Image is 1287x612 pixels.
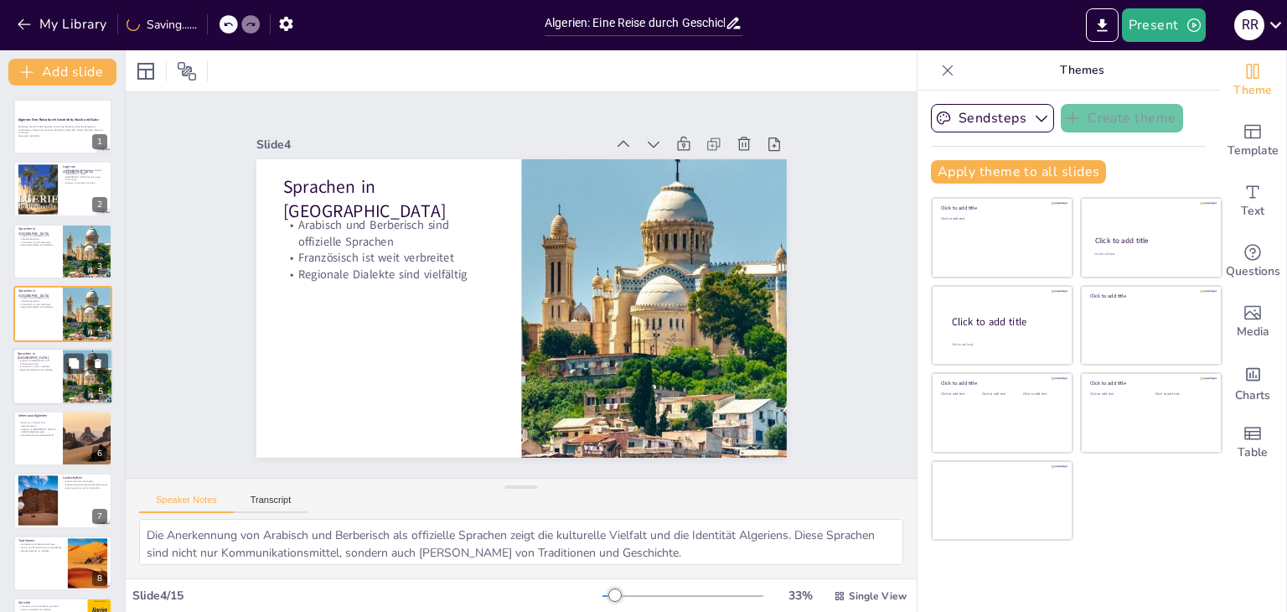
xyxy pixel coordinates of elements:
button: Transcript [234,495,308,513]
p: Traditionen [18,538,63,543]
div: 8 [92,571,107,586]
div: 7 [92,509,107,524]
p: Gerichte [18,600,83,605]
div: 33 % [780,588,820,604]
p: Arabisch und Berberisch sind offizielle Sprachen [18,359,58,365]
p: Arabisch und Berberisch sind offizielle Sprachen [18,297,58,303]
p: Küstenregion ist reich an Stränden [63,486,107,490]
div: 7 [13,473,112,528]
div: Click to add text [1090,392,1143,397]
p: Französisch ist weit verbreitet [18,241,58,244]
div: Saving...... [127,17,197,33]
div: Click to add title [941,380,1061,386]
p: Sprachen in [GEOGRAPHIC_DATA] [282,174,494,224]
div: Click to add text [1155,392,1208,397]
button: Duplicate Slide [64,353,84,373]
input: Insert title [545,11,725,35]
div: Add charts and graphs [1219,352,1286,412]
div: r r [1234,10,1264,40]
div: 6 [92,446,107,461]
p: [GEOGRAPHIC_DATA] hat eine lange Küstenlinie [63,174,107,180]
div: https://cdn.sendsteps.com/images/logo/sendsteps_logo_white.pnghttps://cdn.sendsteps.com/images/lo... [13,348,113,405]
p: Themes [961,50,1202,91]
div: Click to add text [1094,252,1206,257]
p: Casbah von [GEOGRAPHIC_DATA] ist UNESCO-Weltkulturerbe [18,428,58,433]
p: [GEOGRAPHIC_DATA] liegt im Norden [GEOGRAPHIC_DATA] [63,169,107,174]
p: Handwerkskunst ist vielfältig [18,549,63,552]
button: Delete Slide [88,353,108,373]
div: 1 [92,134,107,149]
p: Musik- und Tanztraditionen sind lebendig [18,546,63,549]
span: Single View [849,589,907,603]
p: Generated with [URL] [18,135,107,138]
div: 4 [92,322,107,337]
button: Export to PowerPoint [1086,8,1119,42]
div: 2 [92,197,107,212]
div: 3 [92,259,107,274]
span: Theme [1233,81,1272,100]
div: Click to add title [941,205,1061,211]
p: Regionale Dialekte sind vielfältig [282,266,494,283]
div: 5 [93,384,108,399]
p: Grenzen zu mehreren Ländern [63,181,107,184]
button: Apply theme to all slides [931,160,1106,184]
p: Sprachen in [GEOGRAPHIC_DATA] [18,226,58,236]
p: Tajine ist beliebt und vielseitig [18,608,83,611]
div: https://cdn.sendsteps.com/images/logo/sendsteps_logo_white.pnghttps://cdn.sendsteps.com/images/lo... [13,224,112,279]
button: Create theme [1061,104,1183,132]
p: Couscous ist ein Grundnahrungsmittel [18,605,83,609]
button: r r [1234,8,1264,42]
div: Click to add text [941,217,1061,221]
div: Add text boxes [1219,171,1286,231]
p: Ruinen von Timgad sind beeindruckend [18,422,58,428]
p: Arabisch und Berberisch sind offizielle Sprachen [282,216,494,249]
div: Get real-time input from your audience [1219,231,1286,292]
span: Position [177,61,197,81]
p: Entdecken Sie die Vielfalt Algeriens: seine Lage, Sprachen, Sehenswürdigkeiten, Landschaften, Tra... [18,126,107,135]
button: Sendsteps [931,104,1054,132]
span: Media [1237,323,1269,341]
span: Text [1241,202,1264,220]
div: Click to add title [1090,293,1210,299]
div: https://cdn.sendsteps.com/images/logo/sendsteps_logo_white.pnghttps://cdn.sendsteps.com/images/lo... [13,99,112,154]
textarea: Die Anerkennung von Arabisch und Berberisch als offizielle Sprachen zeigt die kulturelle Vielfalt... [139,519,903,565]
strong: Algerien: Eine Reise durch Geschichte, Musik und Natur [18,117,99,122]
p: Französisch ist weit verbreitet [18,365,58,368]
p: Französisch ist weit verbreitet [282,250,494,267]
button: Add slide [8,59,116,86]
div: Click to add text [941,392,979,397]
p: Französisch ist weit verbreitet [18,303,58,306]
span: Template [1228,142,1279,160]
p: Regionale Dialekte sind vielfältig [18,306,58,309]
p: Sprachen in [GEOGRAPHIC_DATA] [18,350,58,360]
div: https://cdn.sendsteps.com/images/logo/sendsteps_logo_white.pnghttps://cdn.sendsteps.com/images/lo... [13,161,112,216]
p: Regionale Dialekte sind vielfältig [18,243,58,246]
div: Add ready made slides [1219,111,1286,171]
p: Sahara-Wüste ist atemberaubend [18,433,58,437]
span: Charts [1235,386,1270,405]
div: Add images, graphics, shapes or video [1219,292,1286,352]
span: Table [1238,443,1268,462]
p: Lage von [GEOGRAPHIC_DATA] [63,164,107,174]
p: Sehenswürdigkeiten [18,413,58,418]
div: Click to add title [952,314,1059,329]
p: Atlasgebirge bietet beeindruckende Kulisse [63,484,107,487]
button: Present [1122,8,1206,42]
p: Regionale Dialekte sind vielfältig [18,368,58,371]
div: Slide 4 [256,137,606,153]
button: My Library [13,11,114,38]
div: Change the overall theme [1219,50,1286,111]
div: Click to add text [982,392,1020,397]
div: Layout [132,58,159,85]
div: Click to add body [952,342,1057,346]
p: Sprachen in [GEOGRAPHIC_DATA] [18,288,58,298]
div: Add a table [1219,412,1286,473]
p: Landschaften [63,476,107,481]
div: Click to add title [1095,236,1207,246]
div: https://cdn.sendsteps.com/images/logo/sendsteps_logo_white.pnghttps://cdn.sendsteps.com/images/lo... [13,286,112,341]
div: 8 [13,536,112,591]
div: Slide 4 / 15 [132,588,602,604]
button: Speaker Notes [139,495,234,513]
div: https://cdn.sendsteps.com/images/logo/sendsteps_logo_white.pnghttps://cdn.sendsteps.com/images/lo... [13,411,112,466]
div: Click to add text [1023,392,1061,397]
